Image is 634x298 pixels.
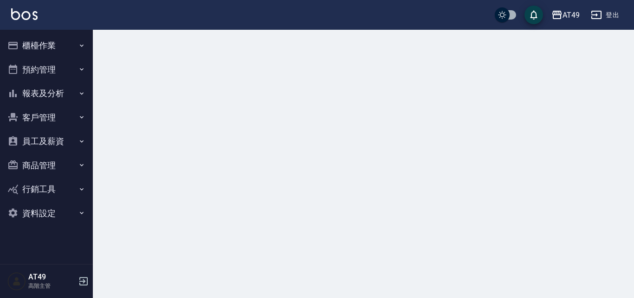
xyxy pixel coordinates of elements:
[548,6,583,25] button: AT49
[11,8,38,20] img: Logo
[7,272,26,291] img: Person
[587,7,623,24] button: 登出
[28,272,76,282] h5: AT49
[4,58,89,82] button: 預約管理
[28,282,76,290] p: 高階主管
[4,33,89,58] button: 櫃檯作業
[4,129,89,153] button: 員工及薪資
[4,81,89,106] button: 報表及分析
[524,6,543,24] button: save
[4,177,89,201] button: 行銷工具
[4,153,89,178] button: 商品管理
[4,106,89,130] button: 客戶管理
[563,9,580,21] div: AT49
[4,201,89,225] button: 資料設定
